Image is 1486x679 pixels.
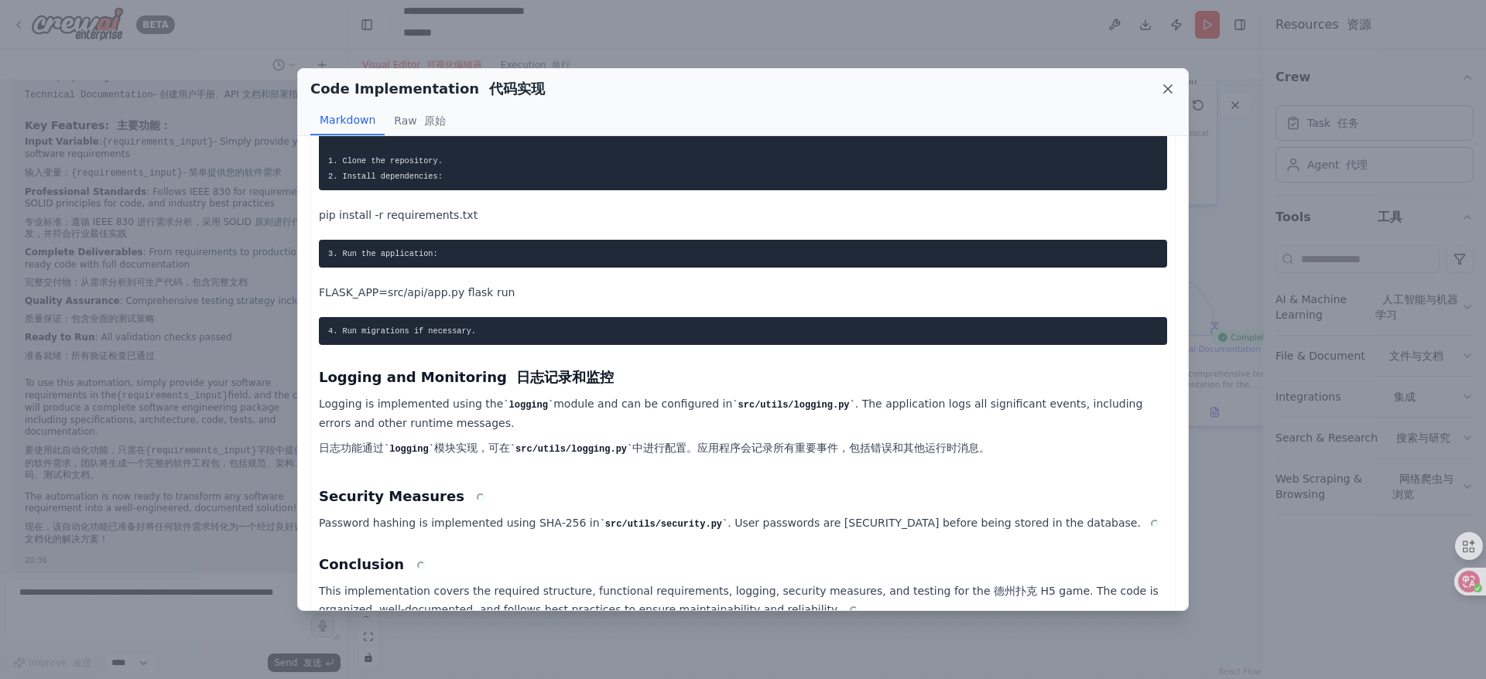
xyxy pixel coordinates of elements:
p: Password hashing is implemented using SHA-256 in . User passwords are [SECURITY_DATA] before bein... [319,514,1167,533]
code: 3. Run the application: [328,249,438,258]
h2: Code Implementation [310,78,545,100]
font: 日志功能通过 模块实现，可在 中进行配置。应用程序会记录所有重要事件，包括错误和其他运行时消息。 [319,442,990,454]
h3: Conclusion [319,554,1167,575]
p: FLASK_APP=src/api/app.py flask run [319,283,1167,302]
code: src/utils/security.py [600,519,728,530]
font: 原始 [424,114,446,127]
h3: Logging and Monitoring [319,367,1167,388]
p: Logging is implemented using the module and can be configured in . The application logs all signi... [319,394,1167,463]
p: This implementation covers the required structure, functional requirements, logging, security mea... [319,582,1167,619]
code: src/utils/logging.py [732,400,854,411]
font: 日志记录和监控 [516,369,614,385]
code: logging [384,444,434,455]
code: 4. Run migrations if necessary. [328,326,476,336]
code: logging [503,400,553,411]
button: Raw 原始 [385,106,454,135]
button: Markdown [310,106,385,135]
code: src/utils/logging.py [510,444,632,455]
font: 代码实现 [489,80,545,97]
h3: Security Measures [319,486,1167,507]
p: pip install -r requirements.txt [319,206,1167,224]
